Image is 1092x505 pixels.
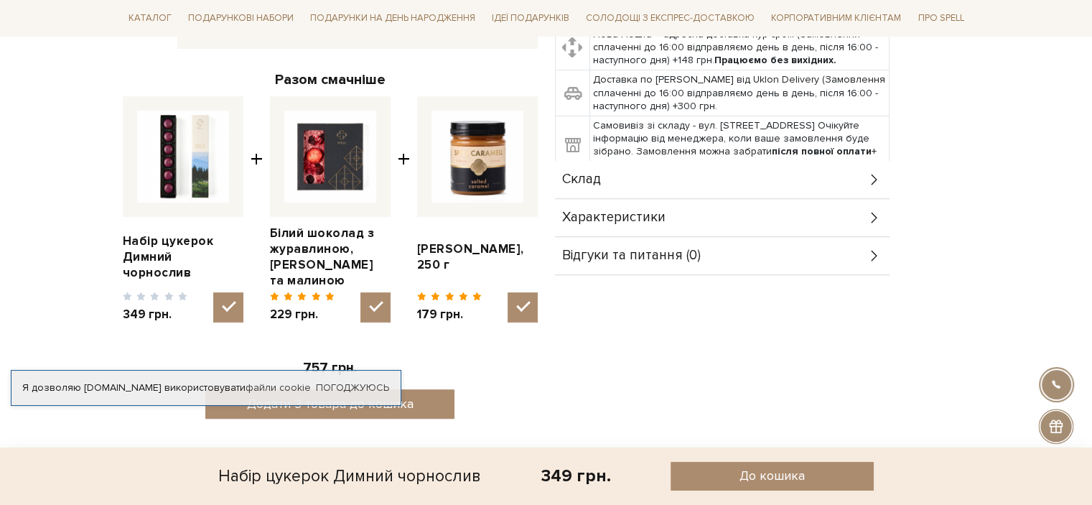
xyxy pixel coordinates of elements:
a: Ідеї подарунків [486,7,575,29]
div: Разом смачніше [123,70,538,89]
span: До кошика [739,468,805,484]
span: 757 грн. [303,360,357,376]
a: Подарунки на День народження [304,7,481,29]
span: Характеристики [562,211,666,224]
a: Набір цукерок Димний чорнослив [123,233,243,281]
td: Нова Пошта – адресна доставка кур'єром (Замовлення сплаченні до 16:00 відправляємо день в день, п... [589,24,889,70]
td: Доставка по [PERSON_NAME] від Uklon Delivery (Замовлення сплаченні до 16:00 відправляємо день в д... [589,70,889,116]
a: Каталог [123,7,177,29]
span: Склад [562,173,601,186]
div: Я дозволяю [DOMAIN_NAME] використовувати [11,381,401,394]
img: Карамель солона, 250 г [431,111,523,203]
a: Про Spell [912,7,969,29]
span: 179 грн. [417,307,482,323]
span: + [251,96,263,323]
a: Білий шоколад з журавлиною, [PERSON_NAME] та малиною [270,226,391,289]
span: 229 грн. [270,307,335,323]
img: Білий шоколад з журавлиною, вишнею та малиною [284,111,376,203]
span: Відгуки та питання (0) [562,249,701,262]
a: Погоджуюсь [316,381,389,394]
a: [PERSON_NAME], 250 г [417,241,538,273]
button: До кошика [671,462,874,491]
td: Самовивіз зі складу - вул. [STREET_ADDRESS] Очікуйте інформацію від менеджера, коли ваше замовлен... [589,116,889,175]
img: Набір цукерок Димний чорнослив [137,111,229,203]
span: + [398,96,410,323]
a: файли cookie [246,381,311,394]
div: Набір цукерок Димний чорнослив [218,462,481,491]
b: Працюємо без вихідних. [714,54,836,66]
a: Солодощі з експрес-доставкою [580,6,760,30]
a: Подарункові набори [182,7,299,29]
b: після повної оплати [772,145,872,157]
span: 349 грн. [123,307,188,323]
div: 349 грн. [541,465,611,487]
a: Корпоративним клієнтам [765,7,907,29]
